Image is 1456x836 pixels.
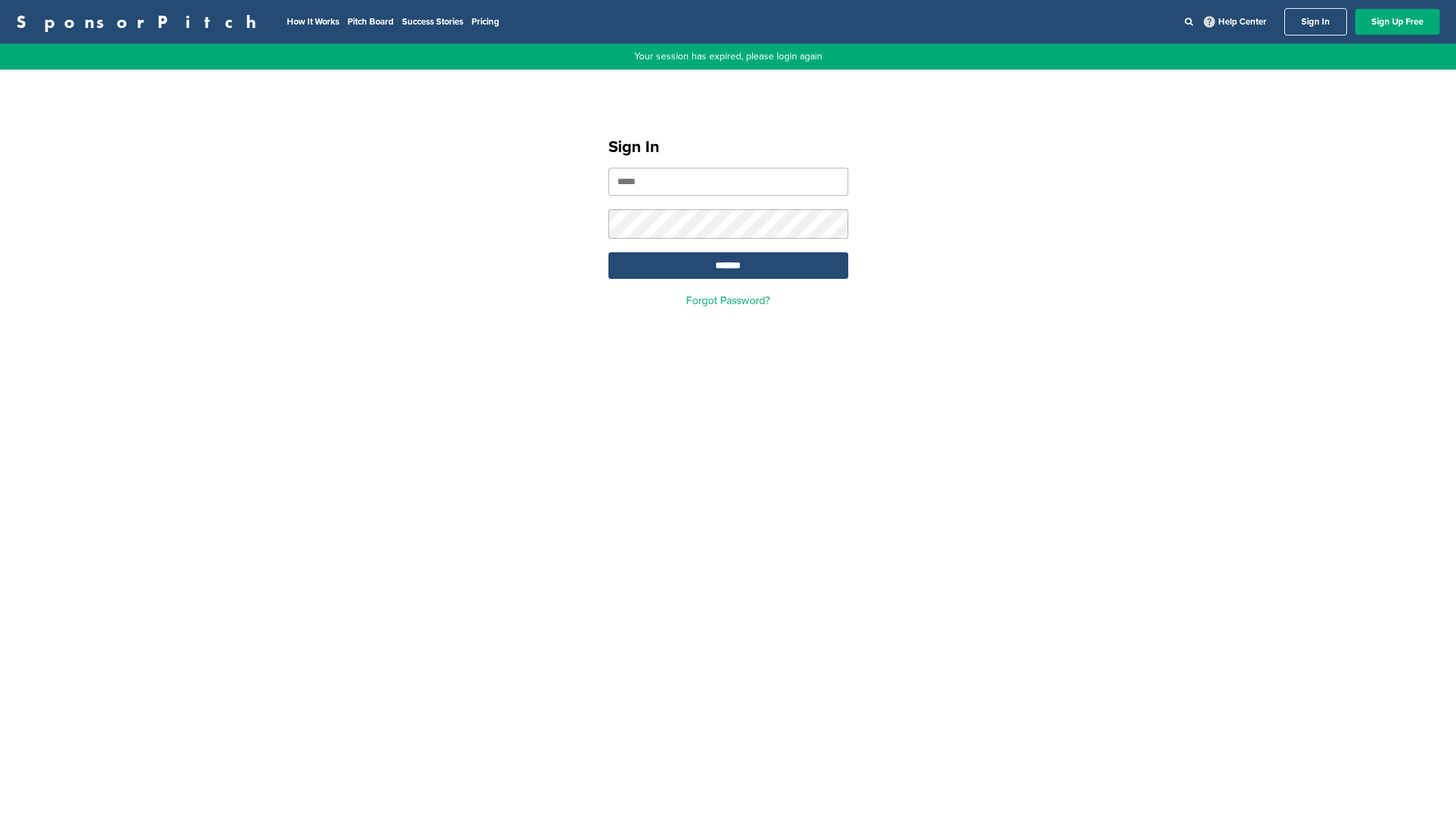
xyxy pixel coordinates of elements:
[1355,9,1440,35] a: Sign Up Free
[1201,14,1269,30] a: Help Center
[402,16,463,27] a: Success Stories
[347,16,394,27] a: Pitch Board
[686,294,770,308] a: Forgot Password?
[471,16,499,27] a: Pricing
[1284,8,1347,35] a: Sign In
[287,16,339,27] a: How It Works
[608,135,848,160] h1: Sign In
[16,13,265,31] a: SponsorPitch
